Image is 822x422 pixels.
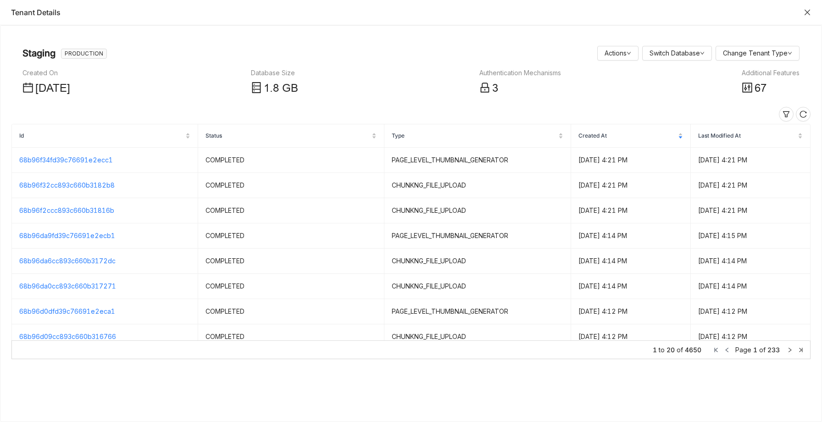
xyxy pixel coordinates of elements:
[198,274,384,299] td: COMPLETED
[384,173,571,198] td: CHUNKNG_FILE_UPLOAD
[264,82,270,94] span: 1
[571,223,691,249] td: [DATE] 4:14 PM
[571,249,691,274] td: [DATE] 4:14 PM
[571,324,691,350] td: [DATE] 4:12 PM
[571,173,691,198] td: [DATE] 4:21 PM
[571,299,691,324] td: [DATE] 4:12 PM
[759,346,766,354] span: of
[723,49,792,57] a: Change Tenant Type
[659,345,665,355] span: to
[666,345,675,355] span: 20
[571,148,691,173] td: [DATE] 4:21 PM
[384,299,571,324] td: PAGE_LEVEL_THUMBNAIL_GENERATOR
[35,82,70,94] span: [DATE]
[735,346,751,354] span: Page
[61,49,107,59] nz-tag: PRODUCTION
[650,49,705,57] a: Switch Database
[19,282,116,290] a: 68b96da0cc893c660b317271
[19,333,116,340] a: 68b96d09cc893c660b316766
[691,324,811,350] td: [DATE] 4:12 PM
[753,346,757,354] span: 1
[384,249,571,274] td: CHUNKNG_FILE_UPLOAD
[19,257,116,265] a: 68b96da6cc893c660b3172dc
[691,198,811,223] td: [DATE] 4:21 PM
[22,46,56,61] nz-page-header-title: Staging
[22,68,70,78] div: Created On
[685,345,701,355] span: 4650
[691,148,811,173] td: [DATE] 4:21 PM
[198,148,384,173] td: COMPLETED
[691,299,811,324] td: [DATE] 4:12 PM
[755,82,766,94] span: 67
[384,198,571,223] td: CHUNKNG_FILE_UPLOAD
[479,68,561,78] div: Authentication Mechanisms
[198,324,384,350] td: COMPLETED
[384,324,571,350] td: CHUNKNG_FILE_UPLOAD
[492,82,498,94] span: 3
[19,156,113,164] a: 68b96f34fd39c76691e2ecc1
[571,274,691,299] td: [DATE] 4:14 PM
[384,274,571,299] td: CHUNKNG_FILE_UPLOAD
[653,345,657,355] span: 1
[597,46,639,61] button: Actions
[19,307,115,315] a: 68b96d0dfd39c76691e2eca1
[804,9,811,16] button: Close
[198,198,384,223] td: COMPLETED
[11,7,799,17] div: Tenant Details
[677,345,683,355] span: of
[767,346,780,354] span: 233
[198,223,384,249] td: COMPLETED
[384,148,571,173] td: PAGE_LEVEL_THUMBNAIL_GENERATOR
[19,206,114,214] a: 68b96f2ccc893c660b31816b
[384,223,571,249] td: PAGE_LEVEL_THUMBNAIL_GENERATOR
[716,46,800,61] button: Change Tenant Type
[605,49,631,57] a: Actions
[198,249,384,274] td: COMPLETED
[198,173,384,198] td: COMPLETED
[691,173,811,198] td: [DATE] 4:21 PM
[198,299,384,324] td: COMPLETED
[19,232,115,239] a: 68b96da9fd39c76691e2ecb1
[251,68,298,78] div: Database Size
[19,181,115,189] a: 68b96f32cc893c660b3182b8
[691,249,811,274] td: [DATE] 4:14 PM
[571,198,691,223] td: [DATE] 4:21 PM
[691,274,811,299] td: [DATE] 4:14 PM
[742,68,800,78] div: Additional Features
[642,46,712,61] button: Switch Database
[691,223,811,249] td: [DATE] 4:15 PM
[270,82,298,94] span: .8 GB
